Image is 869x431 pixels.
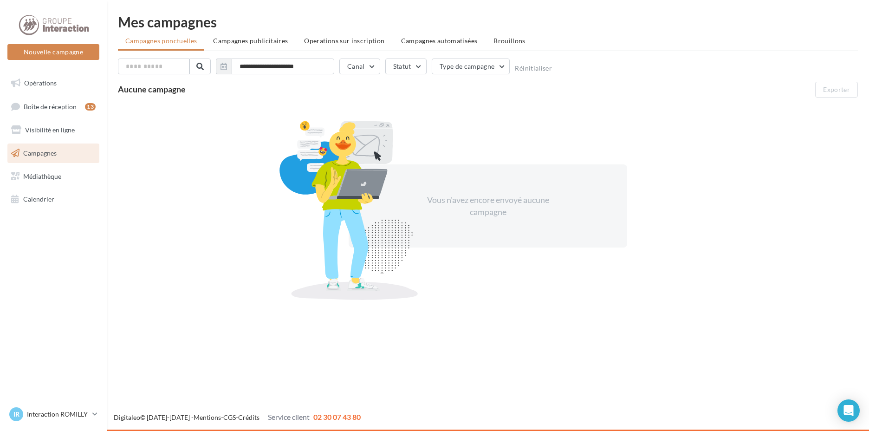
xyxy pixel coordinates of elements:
div: Mes campagnes [118,15,858,29]
span: Campagnes publicitaires [213,37,288,45]
button: Réinitialiser [515,65,552,72]
div: 13 [85,103,96,111]
span: Calendrier [23,195,54,203]
span: Campagnes [23,149,57,157]
button: Type de campagne [432,59,510,74]
span: Brouillons [493,37,525,45]
span: IR [13,410,19,419]
span: Opérations [24,79,57,87]
div: Open Intercom Messenger [837,399,860,422]
a: CGS [223,413,236,421]
span: Aucune campagne [118,84,186,94]
button: Canal [339,59,380,74]
div: Vous n'avez encore envoyé aucune campagne [408,194,568,218]
span: Service client [268,412,310,421]
span: Médiathèque [23,172,61,180]
button: Exporter [815,82,858,98]
a: Digitaleo [114,413,140,421]
a: Mentions [194,413,221,421]
a: Opérations [6,73,101,93]
a: Calendrier [6,189,101,209]
span: Boîte de réception [24,102,77,110]
a: Crédits [238,413,259,421]
a: Boîte de réception13 [6,97,101,117]
span: Campagnes automatisées [401,37,478,45]
a: IR Interaction ROMILLY [7,405,99,423]
span: Visibilité en ligne [25,126,75,134]
button: Nouvelle campagne [7,44,99,60]
span: © [DATE]-[DATE] - - - [114,413,361,421]
a: Visibilité en ligne [6,120,101,140]
span: Operations sur inscription [304,37,384,45]
a: Médiathèque [6,167,101,186]
span: 02 30 07 43 80 [313,412,361,421]
p: Interaction ROMILLY [27,410,89,419]
a: Campagnes [6,144,101,163]
button: Statut [385,59,427,74]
